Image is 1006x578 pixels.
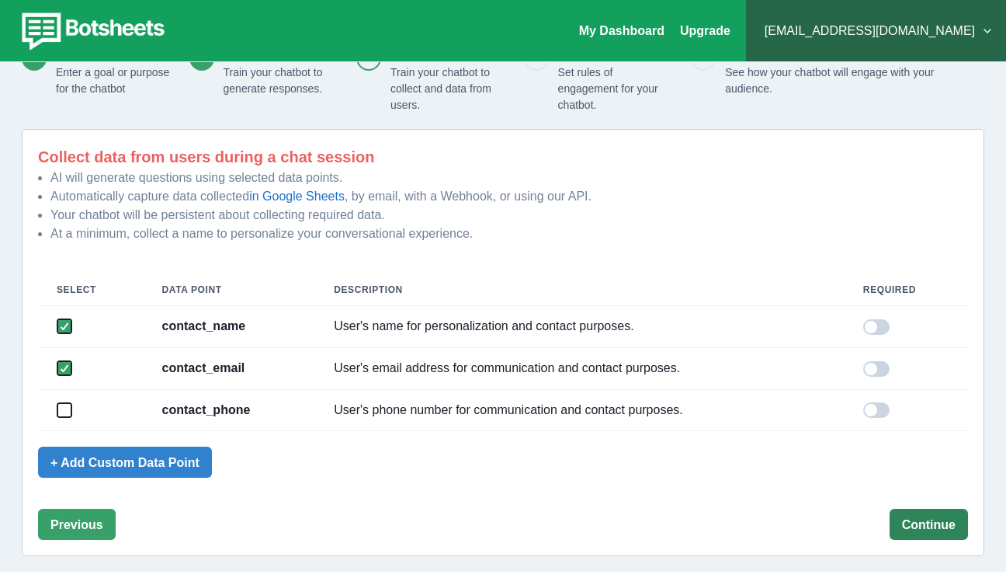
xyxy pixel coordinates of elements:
p: See how your chatbot will engage with your audience. [725,64,945,97]
p: Set rules of engagement for your chatbot. [558,64,675,113]
div: Progress [22,46,984,113]
a: My Dashboard [579,24,664,37]
p: Collect data from users during a chat session [38,145,968,169]
th: Select [38,274,144,306]
p: Train your chatbot to collect and data from users. [390,64,507,113]
th: Description [315,274,845,306]
li: At a minimum, collect a name to personalize your conversational experience. [50,225,968,243]
div: User's name for personalization and contact purposes. [334,319,826,334]
p: Train your chatbot to generate responses. [224,64,340,97]
p: contact_phone [162,402,297,418]
div: User's email address for communication and contact purposes. [334,360,826,376]
th: Required [845,274,968,306]
div: User's phone number for communication and contact purposes. [334,402,826,418]
li: Your chatbot will be persistent about collecting required data. [50,206,968,225]
a: Upgrade [680,24,730,37]
li: AI will generate questions using selected data points. [50,169,968,187]
p: contact_name [162,319,297,334]
button: Previous [38,509,116,540]
img: botsheets-logo.png [12,9,169,53]
a: in Google Sheets [249,190,345,203]
button: [EMAIL_ADDRESS][DOMAIN_NAME] [758,16,994,47]
button: + Add Custom Data Point [38,447,212,478]
button: Continue [890,509,968,540]
p: contact_email [162,360,297,376]
th: Data Point [144,274,316,306]
p: Enter a goal or purpose for the chatbot [56,64,172,97]
li: Automatically capture data collected , by email, with a Webhook, or using our API. [50,187,968,206]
